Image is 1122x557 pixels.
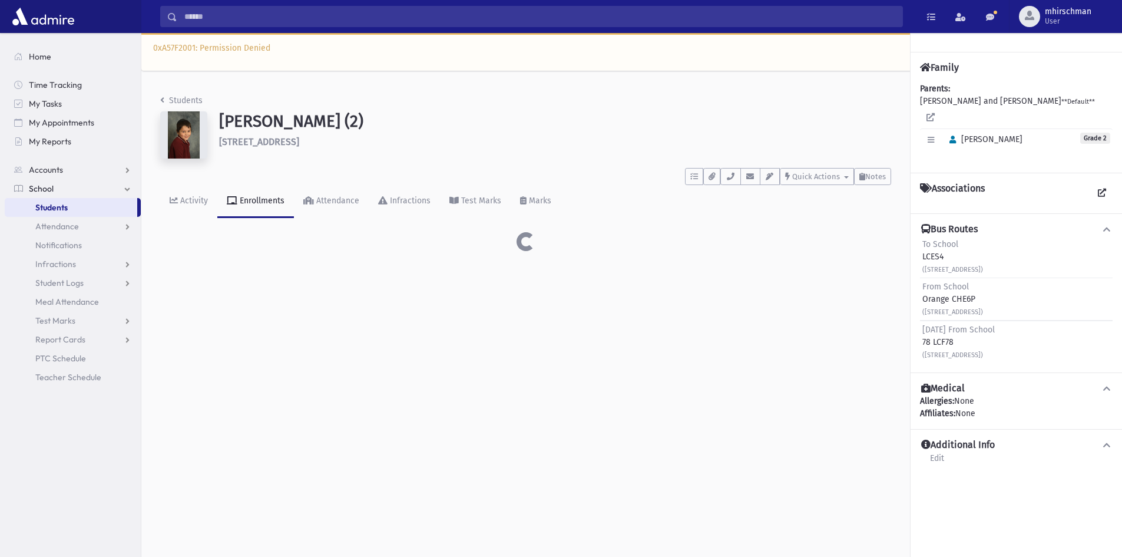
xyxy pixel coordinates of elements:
[5,132,141,151] a: My Reports
[29,117,94,128] span: My Appointments
[922,266,983,273] small: ([STREET_ADDRESS])
[35,353,86,364] span: PTC Schedule
[922,281,983,318] div: Orange CHE6P
[9,5,77,28] img: AdmirePro
[922,238,983,275] div: LCES4
[5,160,141,179] a: Accounts
[388,196,431,206] div: Infractions
[920,83,1113,163] div: [PERSON_NAME] and [PERSON_NAME]
[920,395,1113,420] div: None
[160,94,203,111] nav: breadcrumb
[5,94,141,113] a: My Tasks
[5,330,141,349] a: Report Cards
[5,292,141,311] a: Meal Attendance
[5,198,137,217] a: Students
[160,185,217,218] a: Activity
[780,168,854,185] button: Quick Actions
[5,255,141,273] a: Infractions
[5,179,141,198] a: School
[35,202,68,213] span: Students
[5,349,141,368] a: PTC Schedule
[35,334,85,345] span: Report Cards
[920,183,985,204] h4: Associations
[920,84,950,94] b: Parents:
[5,236,141,255] a: Notifications
[219,136,891,147] h6: [STREET_ADDRESS]
[294,185,369,218] a: Attendance
[314,196,359,206] div: Attendance
[922,324,995,361] div: 78 LCF78
[35,296,99,307] span: Meal Attendance
[921,223,978,236] h4: Bus Routes
[920,383,1113,395] button: Medical
[5,47,141,66] a: Home
[854,168,891,185] button: Notes
[217,185,294,218] a: Enrollments
[1080,133,1110,144] span: Grade 2
[29,51,51,62] span: Home
[922,308,983,316] small: ([STREET_ADDRESS])
[5,75,141,94] a: Time Tracking
[440,185,511,218] a: Test Marks
[920,408,955,418] b: Affiliates:
[5,311,141,330] a: Test Marks
[35,221,79,232] span: Attendance
[921,439,995,451] h4: Additional Info
[511,185,561,218] a: Marks
[35,372,101,383] span: Teacher Schedule
[922,351,983,359] small: ([STREET_ADDRESS])
[929,451,945,473] a: Edit
[459,196,501,206] div: Test Marks
[922,239,958,249] span: To School
[527,196,551,206] div: Marks
[29,164,63,175] span: Accounts
[920,396,954,406] b: Allergies:
[1045,17,1091,26] span: User
[369,185,440,218] a: Infractions
[944,134,1022,144] span: [PERSON_NAME]
[922,282,969,292] span: From School
[29,136,71,147] span: My Reports
[1091,183,1113,204] a: View all Associations
[29,80,82,90] span: Time Tracking
[920,407,1113,420] div: None
[921,383,965,395] h4: Medical
[178,196,208,206] div: Activity
[141,33,1122,71] div: 0xA57F2001: Permission Denied
[35,259,76,269] span: Infractions
[5,368,141,387] a: Teacher Schedule
[35,240,82,251] span: Notifications
[29,183,54,194] span: School
[177,6,902,27] input: Search
[160,95,203,106] a: Students
[920,439,1113,451] button: Additional Info
[219,111,891,131] h1: [PERSON_NAME] (2)
[5,113,141,132] a: My Appointments
[792,172,840,181] span: Quick Actions
[920,62,959,73] h4: Family
[5,217,141,236] a: Attendance
[5,273,141,292] a: Student Logs
[35,278,84,288] span: Student Logs
[865,172,886,181] span: Notes
[237,196,284,206] div: Enrollments
[35,315,75,326] span: Test Marks
[922,325,995,335] span: [DATE] From School
[29,98,62,109] span: My Tasks
[920,223,1113,236] button: Bus Routes
[1045,7,1091,17] span: mhirschman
